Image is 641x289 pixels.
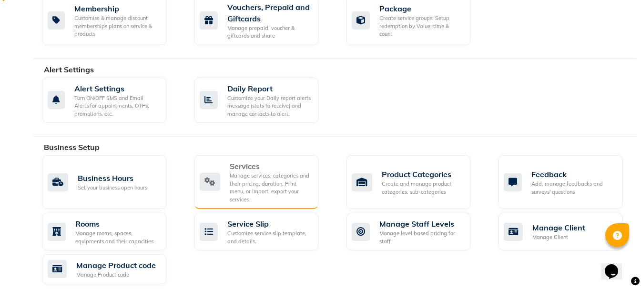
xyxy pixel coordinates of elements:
div: Add, manage feedbacks and surveys' questions [531,180,615,196]
a: Alert SettingsTurn ON/OFF SMS and Email Alerts for appointments, OTPs, promotions, etc. [42,78,180,123]
div: Product Categories [382,169,463,180]
a: Manage Staff LevelsManage level based pricing for staff [346,213,484,250]
div: Customize service slip template, and details. [227,229,311,245]
a: Service SlipCustomize service slip template, and details. [194,213,332,250]
div: Create and manage product categories, sub-categories [382,180,463,196]
div: Manage rooms, spaces, equipments and their capacities. [75,229,159,245]
div: Set your business open hours [78,184,147,192]
div: Manage Product code [76,259,156,271]
div: Manage Client [532,233,585,241]
div: Manage level based pricing for staff [379,229,463,245]
a: Product CategoriesCreate and manage product categories, sub-categories [346,155,484,209]
a: Business HoursSet your business open hours [42,155,180,209]
div: Vouchers, Prepaid and Giftcards [227,1,311,24]
div: Manage services, categories and their pricing, duration. Print menu, or import, export your servi... [230,172,311,203]
div: Alert Settings [74,83,159,94]
div: Manage Staff Levels [379,218,463,229]
a: RoomsManage rooms, spaces, equipments and their capacities. [42,213,180,250]
div: Service Slip [227,218,311,229]
div: Manage Client [532,222,585,233]
div: Feedback [531,169,615,180]
div: Package [379,3,463,14]
div: Create service groups, Setup redemption by Value, time & count [379,14,463,38]
a: Daily ReportCustomize your Daily report alerts message (stats to receive) and manage contacts to ... [194,78,332,123]
iframe: chat widget [601,251,631,279]
div: Rooms [75,218,159,229]
a: ServicesManage services, categories and their pricing, duration. Print menu, or import, export yo... [194,155,332,209]
div: Customise & manage discount memberships plans on service & products [74,14,159,38]
a: Manage ClientManage Client [499,213,636,250]
div: Turn ON/OFF SMS and Email Alerts for appointments, OTPs, promotions, etc. [74,94,159,118]
div: Membership [74,3,159,14]
div: Services [230,160,311,172]
div: Manage prepaid, voucher & giftcards and share [227,24,311,40]
div: Manage Product code [76,271,156,279]
div: Daily Report [227,83,311,94]
div: Customize your Daily report alerts message (stats to receive) and manage contacts to alert. [227,94,311,118]
div: Business Hours [78,172,147,184]
a: FeedbackAdd, manage feedbacks and surveys' questions [499,155,636,209]
a: Manage Product codeManage Product code [42,254,180,284]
